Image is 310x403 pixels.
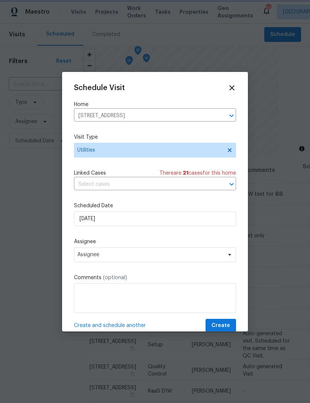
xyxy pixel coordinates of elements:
span: There are case s for this home [159,169,236,177]
span: Schedule Visit [74,84,125,92]
span: Assignee [77,252,223,258]
span: 21 [183,171,188,176]
span: Linked Cases [74,169,106,177]
span: (optional) [103,275,127,280]
label: Comments [74,274,236,281]
button: Open [226,110,237,121]
button: Open [226,179,237,189]
button: Create [206,319,236,333]
label: Visit Type [74,133,236,141]
span: Create [211,321,230,330]
span: Close [228,84,236,92]
span: Create and schedule another [74,322,146,329]
label: Assignee [74,238,236,245]
input: Enter in an address [74,110,215,122]
label: Scheduled Date [74,202,236,209]
span: Utilities [77,146,222,154]
input: Select cases [74,179,215,190]
label: Home [74,101,236,108]
input: M/D/YYYY [74,211,236,226]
